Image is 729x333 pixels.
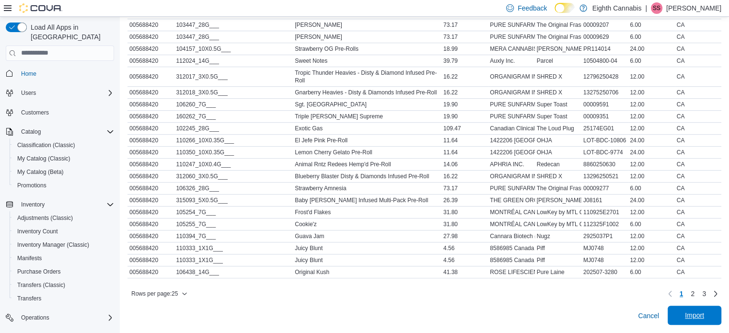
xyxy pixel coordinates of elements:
[127,99,174,110] div: 005688420
[174,19,293,31] div: 103447_28G___
[581,55,628,67] div: 10504800-04
[17,126,114,138] span: Catalog
[13,293,114,304] span: Transfers
[675,99,721,110] div: CA
[581,159,628,170] div: 8860250630
[127,87,174,98] div: 005688420
[581,207,628,218] div: 110925E2701
[293,43,441,55] div: Strawberry OG Pre-Rolls
[488,111,534,122] div: PURE SUNFARMS CANADA CORP.
[13,153,74,164] a: My Catalog (Classic)
[535,195,581,206] div: [PERSON_NAME]
[127,71,174,82] div: 005688420
[17,168,64,176] span: My Catalog (Beta)
[127,254,174,266] div: 005688420
[653,2,660,14] span: SS
[535,31,581,43] div: The Original Fraser Valley Weed Co.
[293,230,441,242] div: Guava Jam
[127,230,174,242] div: 005688420
[127,171,174,182] div: 005688420
[21,128,41,136] span: Catalog
[628,31,674,43] div: 6.00
[702,289,706,299] span: 3
[13,153,114,164] span: My Catalog (Classic)
[535,71,581,82] div: SHRED X
[174,230,293,242] div: 110394_7G___
[638,311,659,321] span: Cancel
[581,19,628,31] div: 00009207
[174,111,293,122] div: 160262_7G___
[581,242,628,254] div: MJ0748
[535,19,581,31] div: The Original Fraser Valley Weed Co.
[675,183,721,194] div: CA
[581,71,628,82] div: 12796250428
[17,312,53,323] button: Operations
[127,218,174,230] div: 005688420
[675,111,721,122] div: CA
[628,55,674,67] div: 6.00
[441,19,488,31] div: 73.17
[628,19,674,31] div: 6.00
[17,68,40,80] a: Home
[174,266,293,278] div: 106438_14G___
[21,70,36,78] span: Home
[441,135,488,146] div: 11.64
[628,111,674,122] div: 12.00
[127,111,174,122] div: 005688420
[293,99,441,110] div: Sgt. [GEOGRAPHIC_DATA]
[488,242,534,254] div: 8586985 Canada Corp - Will Cannabis Group
[293,195,441,206] div: Baby [PERSON_NAME] Infused Multi-Pack Pre-Roll
[174,195,293,206] div: 315093_5X0.5G___
[2,67,118,80] button: Home
[2,105,118,119] button: Customers
[13,180,114,191] span: Promotions
[680,289,683,299] span: 1
[488,171,534,182] div: ORGANIGRAM INC.
[441,207,488,218] div: 31.80
[675,254,721,266] div: CA
[675,19,721,31] div: CA
[174,147,293,158] div: 110350_10X0.35G___
[535,87,581,98] div: SHRED X
[441,159,488,170] div: 14.06
[293,111,441,122] div: Triple [PERSON_NAME] Supreme
[628,230,674,242] div: 12.00
[13,239,114,251] span: Inventory Manager (Classic)
[17,199,114,210] span: Inventory
[293,207,441,218] div: Frost'd Flakes
[441,218,488,230] div: 31.80
[127,147,174,158] div: 005688420
[441,55,488,67] div: 39.79
[441,266,488,278] div: 41.38
[581,218,628,230] div: 112325F1002
[441,254,488,266] div: 4.56
[691,289,694,299] span: 2
[10,278,118,292] button: Transfers (Classic)
[675,230,721,242] div: CA
[13,226,114,237] span: Inventory Count
[441,123,488,134] div: 109.47
[535,218,581,230] div: LowKey by MTL Cannabis
[488,218,534,230] div: MONTRÉAL CANNABIS MÉDICAL INC. d.b.a. MTL Cannabis
[628,87,674,98] div: 12.00
[488,254,534,266] div: 8586985 Canada Corp - Will Cannabis Group
[17,87,40,99] button: Users
[488,266,534,278] div: ROSE LIFESCIENCE INC
[17,155,70,162] span: My Catalog (Classic)
[17,126,45,138] button: Catalog
[645,2,647,14] p: |
[17,87,114,99] span: Users
[21,314,49,322] span: Operations
[10,211,118,225] button: Adjustments (Classic)
[13,226,62,237] a: Inventory Count
[488,195,534,206] div: THE GREEN ORGANIC DUTCHMAN
[293,123,441,134] div: Exotic Gas
[628,218,674,230] div: 6.00
[675,147,721,158] div: CA
[488,19,534,31] div: PURE SUNFARMS CANADA CORP.
[21,89,36,97] span: Users
[17,141,75,149] span: Classification (Classic)
[488,31,534,43] div: PURE SUNFARMS CANADA CORP.
[535,111,581,122] div: Super Toast
[127,207,174,218] div: 005688420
